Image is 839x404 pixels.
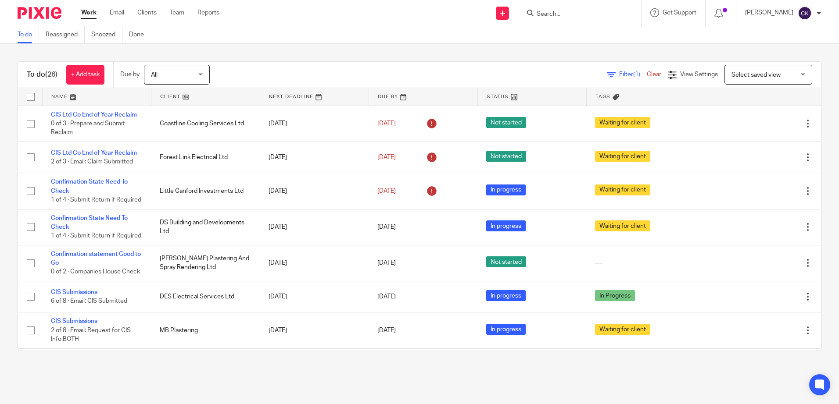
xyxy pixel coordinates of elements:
[595,324,650,335] span: Waiting for client
[486,151,526,162] span: Not started
[260,142,369,173] td: [DATE]
[151,173,260,209] td: Little Canford Investments Ltd
[151,281,260,312] td: DES Electrical Services Ltd
[45,71,57,78] span: (26)
[91,26,122,43] a: Snoozed
[798,6,812,20] img: svg%3E
[151,142,260,173] td: Forest Link Electrical Ltd
[129,26,151,43] a: Done
[595,290,635,301] span: In Progress
[51,215,128,230] a: Confirmation State Need To Check
[260,106,369,142] td: [DATE]
[377,260,396,266] span: [DATE]
[51,159,133,165] span: 2 of 3 · Email: Claim Submitted
[377,327,396,333] span: [DATE]
[260,281,369,312] td: [DATE]
[647,71,661,78] a: Clear
[633,71,640,78] span: (1)
[51,150,137,156] a: CIS Ltd Co End of Year Reclaim
[595,151,650,162] span: Waiting for client
[536,11,615,18] input: Search
[486,117,526,128] span: Not started
[18,26,39,43] a: To do
[486,324,526,335] span: In progress
[137,8,157,17] a: Clients
[170,8,184,17] a: Team
[595,259,703,267] div: ---
[120,70,140,79] p: Due by
[260,209,369,245] td: [DATE]
[51,251,141,266] a: Confirmation statement Good to Go
[51,327,131,343] span: 2 of 8 · Email: Request for CIS Info BOTH
[51,298,127,304] span: 6 of 8 · Email: CIS Submitted
[663,10,696,16] span: Get Support
[51,289,97,295] a: CIS Submissions
[745,8,793,17] p: [PERSON_NAME]
[151,245,260,281] td: [PERSON_NAME] Plastering And Spray Rendering Ltd
[66,65,104,85] a: + Add task
[619,71,647,78] span: Filter
[486,184,526,195] span: In progress
[51,233,141,239] span: 1 of 4 · Submit Return if Required
[81,8,97,17] a: Work
[51,120,125,136] span: 0 of 3 · Prepare and Submit Reclaim
[377,294,396,300] span: [DATE]
[27,70,57,79] h1: To do
[486,220,526,231] span: In progress
[151,209,260,245] td: DS Building and Developments Ltd
[260,348,369,379] td: [DATE]
[110,8,124,17] a: Email
[51,197,141,203] span: 1 of 4 · Submit Return if Required
[151,312,260,348] td: MB Plastering
[260,312,369,348] td: [DATE]
[377,154,396,160] span: [DATE]
[731,72,781,78] span: Select saved view
[151,72,158,78] span: All
[46,26,85,43] a: Reassigned
[595,94,610,99] span: Tags
[51,112,137,118] a: CIS Ltd Co End of Year Reclaim
[18,7,61,19] img: Pixie
[377,188,396,194] span: [DATE]
[595,184,650,195] span: Waiting for client
[51,269,140,275] span: 0 of 2 · Companies House Check
[51,179,128,194] a: Confirmation State Need To Check
[595,220,650,231] span: Waiting for client
[197,8,219,17] a: Reports
[51,318,97,324] a: CIS Submissions
[151,106,260,142] td: Coastline Cooling Services Ltd
[260,245,369,281] td: [DATE]
[151,348,260,379] td: [PERSON_NAME] Painting & Decorating Ltd
[680,71,718,78] span: View Settings
[377,120,396,127] span: [DATE]
[486,290,526,301] span: In progress
[595,117,650,128] span: Waiting for client
[377,224,396,230] span: [DATE]
[486,256,526,267] span: Not started
[260,173,369,209] td: [DATE]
